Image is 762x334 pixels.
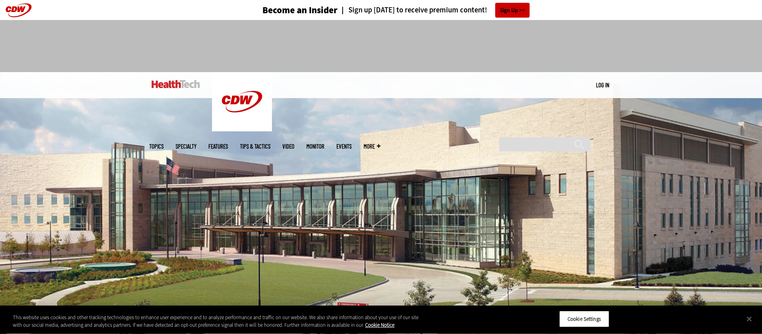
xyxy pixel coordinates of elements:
[13,314,419,329] div: This website uses cookies and other tracking technologies to enhance user experience and to analy...
[176,143,196,149] span: Specialty
[240,143,270,149] a: Tips & Tactics
[336,143,352,149] a: Events
[212,72,272,131] img: Home
[365,322,394,329] a: More information about your privacy
[306,143,324,149] a: MonITor
[262,6,338,15] h3: Become an Insider
[338,6,487,14] a: Sign up [DATE] to receive premium content!
[740,310,758,328] button: Close
[152,80,200,88] img: Home
[596,81,609,89] div: User menu
[149,143,164,149] span: Topics
[495,3,530,18] a: Sign Up
[364,143,380,149] span: More
[559,311,609,328] button: Cookie Settings
[208,143,228,149] a: Features
[596,81,609,89] a: Log in
[232,6,338,15] a: Become an Insider
[236,28,527,64] iframe: advertisement
[212,125,272,133] a: CDW
[282,143,294,149] a: Video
